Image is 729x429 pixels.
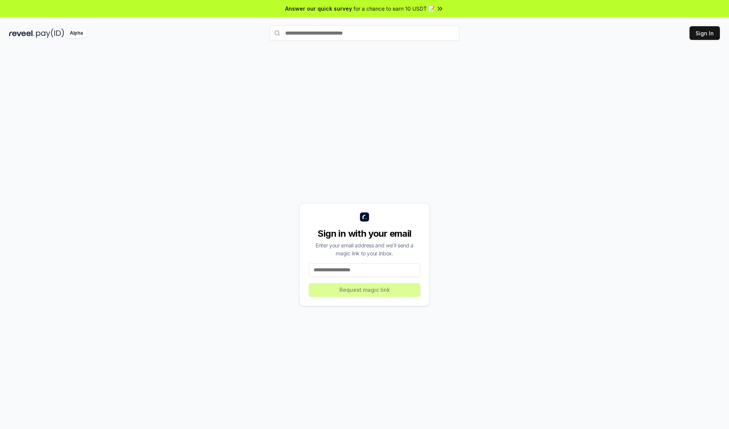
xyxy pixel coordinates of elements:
div: Sign in with your email [309,228,420,240]
div: Alpha [66,28,87,38]
img: logo_small [360,212,369,222]
div: Enter your email address and we’ll send a magic link to your inbox. [309,241,420,257]
img: pay_id [36,28,64,38]
span: for a chance to earn 10 USDT 📝 [353,5,435,13]
img: reveel_dark [9,28,35,38]
button: Sign In [690,26,720,40]
span: Answer our quick survey [285,5,352,13]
